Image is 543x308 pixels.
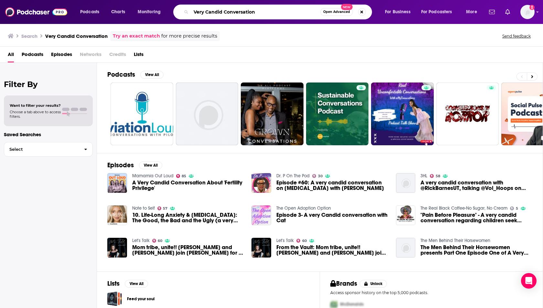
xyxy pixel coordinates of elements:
[182,175,186,178] span: 85
[132,173,174,179] a: Mamamia Out Loud
[132,212,244,223] a: 10. Life-Long Anxiety & Depression: The Good, the Bad and the Ugly (a very candid conversation)
[360,280,387,288] button: Unlock
[80,7,99,16] span: Podcasts
[111,7,125,16] span: Charts
[4,80,93,89] h2: Filter By
[8,49,14,62] a: All
[134,49,144,62] a: Lists
[251,173,271,193] img: Episode #60: A very candid conversation on Cervical Cancer with Tamika Felder
[107,161,134,169] h2: Episodes
[276,180,388,191] a: Episode #60: A very candid conversation on Cervical Cancer with Tamika Felder
[466,7,477,16] span: More
[132,245,244,256] a: Mom tribe, unite!! Daniella Monet and Leslie Bruce join Heather for a VERY candid conversation ab...
[107,71,164,79] a: PodcastsView All
[179,5,378,19] div: Search podcasts, credits, & more...
[4,142,93,157] button: Select
[421,245,532,256] a: The Men Behind Their Horsewomen presents Part One Episode One of A Very Candid Conversation
[520,5,535,19] img: User Profile
[462,7,485,17] button: open menu
[132,238,150,243] a: Let's Talk
[176,174,186,178] a: 85
[132,180,244,191] a: A Very Candid Conversation About 'Fertility Privilege'
[276,212,388,223] a: Episode 3- A very Candid conversation with Cat
[157,206,168,210] a: 57
[421,238,490,243] a: The Men Behind Their Horsewomen
[276,245,388,256] span: From the Vault: Mom tribe, unite!! [PERSON_NAME] and [PERSON_NAME] join [PERSON_NAME] for a VERY ...
[191,7,320,17] input: Search podcasts, credits, & more...
[276,245,388,256] a: From the Vault: Mom tribe, unite!! Daniella Monet and Leslie Bruce join Heather for a VERY candid...
[421,173,427,179] a: 3HL
[113,32,160,40] a: Try an exact match
[486,6,497,17] a: Show notifications dropdown
[251,205,271,225] img: Episode 3- A very Candid conversation with Cat
[318,175,323,178] span: 30
[430,174,440,178] a: 58
[107,280,148,288] a: ListsView All
[80,49,101,62] span: Networks
[251,238,271,258] img: From the Vault: Mom tribe, unite!! Daniella Monet and Leslie Bruce join Heather for a VERY candid...
[51,49,72,62] a: Episodes
[529,5,535,10] svg: Add a profile image
[22,49,43,62] a: Podcasts
[396,238,416,258] img: The Men Behind Their Horsewomen presents Part One Episode One of A Very Candid Conversation
[276,173,310,179] a: Dr. P On The Pod
[396,205,416,225] img: "Pain Before Pleasure" - A very candid conversation regarding children seek orgasmic pleasure
[521,273,537,289] div: Open Intercom Messenger
[21,33,37,39] h3: Search
[421,180,532,191] a: A very candid conversation with @RickBarnesUT, talking @Vol_Hoops on 3HL.
[4,147,79,151] span: Select
[107,291,122,306] a: Feed your soul
[10,103,61,108] span: Want to filter your results?
[163,207,167,210] span: 57
[312,174,323,178] a: 30
[380,7,419,17] button: open menu
[436,175,440,178] span: 58
[138,7,161,16] span: Monitoring
[330,280,357,288] h2: Brands
[4,131,93,137] p: Saved Searches
[140,71,164,79] button: View All
[107,280,120,288] h2: Lists
[341,4,353,10] span: New
[396,173,416,193] img: A very candid conversation with @RickBarnesUT, talking @Vol_Hoops on 3HL.
[276,180,388,191] span: Episode #60: A very candid conversation on [MEDICAL_DATA] with [PERSON_NAME]
[276,238,294,243] a: Let's Talk
[127,295,154,302] a: Feed your soul
[132,205,155,211] a: Note to Self
[107,238,127,258] img: Mom tribe, unite!! Daniella Monet and Leslie Bruce join Heather for a VERY candid conversation ab...
[45,33,108,39] h3: Very Candid Conversation
[421,212,532,223] a: "Pain Before Pleasure" - A very candid conversation regarding children seek orgasmic pleasure
[139,161,162,169] button: View All
[107,205,127,225] img: 10. Life-Long Anxiety & Depression: The Good, the Bad and the Ugly (a very candid conversation)
[10,110,61,119] span: Choose a tab above to access filters.
[510,206,518,210] a: 5
[276,205,331,211] a: The Open Adoption Option
[330,290,532,295] p: Access sponsor history on the top 5,000 podcasts.
[5,6,67,18] img: Podchaser - Follow, Share and Rate Podcasts
[125,280,148,288] button: View All
[500,33,533,39] button: Send feedback
[76,7,108,17] button: open menu
[107,71,135,79] h2: Podcasts
[107,173,127,193] img: A Very Candid Conversation About 'Fertility Privilege'
[417,7,462,17] button: open menu
[503,6,513,17] a: Show notifications dropdown
[302,239,307,242] span: 60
